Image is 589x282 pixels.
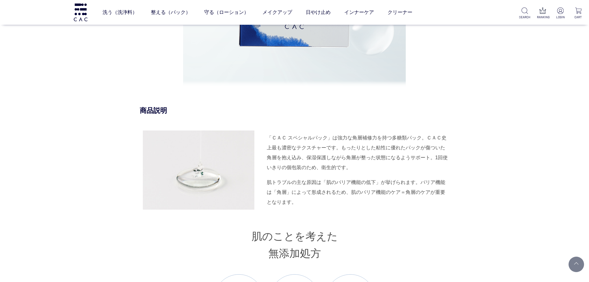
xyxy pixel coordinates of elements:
[103,4,137,21] a: 洗う（洗浄料）
[537,15,548,19] p: RANKING
[306,4,331,21] a: 日やけ止め
[267,133,450,173] div: 「ＣＡＣ スペシャルパック」は強力な角層補修力を持つ多糖類パック。ＣＡＣ史上最も濃密なテクスチャーです。もったりとした粘性に優れたパックが傷ついた角層を抱え込み、保湿保護しながら角層が整った状態...
[573,15,584,19] p: CART
[555,7,566,19] a: LOGIN
[344,4,374,21] a: インナーケア
[519,7,530,19] a: SEARCH
[262,4,292,21] a: メイクアップ
[555,15,566,19] p: LOGIN
[140,228,450,262] h3: 肌のことを考えた 無添加処方
[140,106,450,115] div: 商品説明
[73,3,88,21] img: logo
[151,4,191,21] a: 整える（パック）
[204,4,249,21] a: 守る（ローション）
[267,177,450,207] div: 肌トラブルの主な原因は「肌のバリア機能の低下」が挙げられます。バリア機能は「角層」によって形成されるため、肌のバリア機能のケア＝角層のケアが重要となります。
[537,7,548,19] a: RANKING
[573,7,584,19] a: CART
[388,4,412,21] a: クリーナー
[519,15,530,19] p: SEARCH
